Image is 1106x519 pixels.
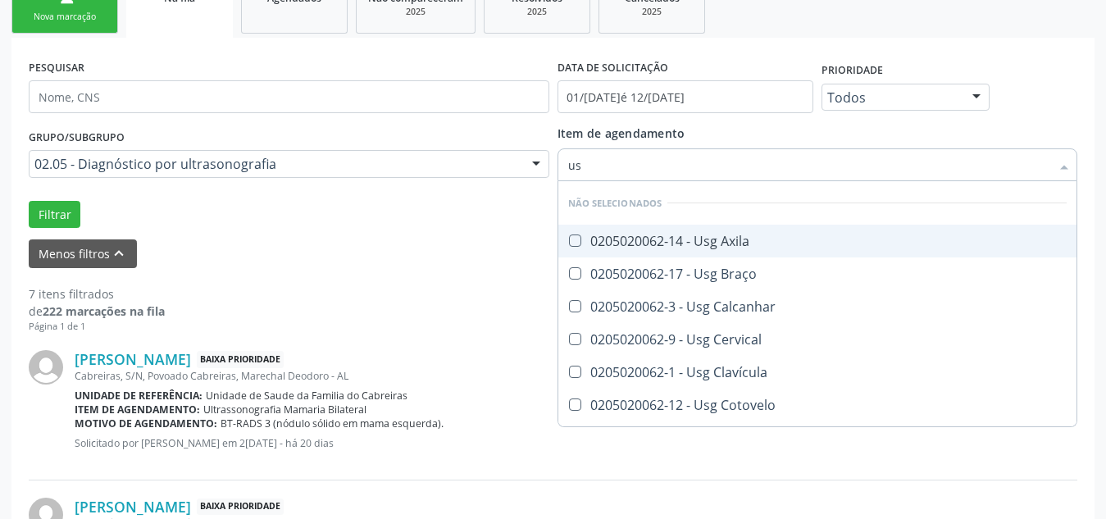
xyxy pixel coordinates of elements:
[368,6,463,18] div: 2025
[29,350,63,385] img: img
[110,244,128,262] i: keyboard_arrow_up
[568,398,1067,412] div: 0205020062-12 - Usg Cotovelo
[29,320,165,334] div: Página 1 de 1
[75,436,831,450] p: Solicitado por [PERSON_NAME] em 2[DATE] - há 20 dias
[75,389,203,403] b: Unidade de referência:
[558,80,813,113] input: Selecione um intervalo
[29,239,137,268] button: Menos filtroskeyboard_arrow_up
[75,498,191,516] a: [PERSON_NAME]
[75,417,217,430] b: Motivo de agendamento:
[24,11,106,23] div: Nova marcação
[827,89,956,106] span: Todos
[43,303,165,319] strong: 222 marcações na fila
[29,125,125,150] label: Grupo/Subgrupo
[29,201,80,229] button: Filtrar
[34,156,516,172] span: 02.05 - Diagnóstico por ultrasonografia
[558,55,668,80] label: DATA DE SOLICITAÇÃO
[206,389,407,403] span: Unidade de Saude da Familia do Cabreiras
[197,499,284,516] span: Baixa Prioridade
[568,267,1067,280] div: 0205020062-17 - Usg Braço
[568,333,1067,346] div: 0205020062-9 - Usg Cervical
[29,303,165,320] div: de
[75,403,200,417] b: Item de agendamento:
[558,125,685,141] span: Item de agendamento
[221,417,444,430] span: BT-RADS 3 (nódulo sólido em mama esquerda).
[29,55,84,80] label: PESQUISAR
[568,234,1067,248] div: 0205020062-14 - Usg Axila
[568,148,1051,181] input: Selecionar procedimentos
[822,58,883,84] label: Prioridade
[197,351,284,368] span: Baixa Prioridade
[568,300,1067,313] div: 0205020062-3 - Usg Calcanhar
[496,6,578,18] div: 2025
[75,369,831,383] div: Cabreiras, S/N, Povoado Cabreiras, Marechal Deodoro - AL
[29,80,549,113] input: Nome, CNS
[203,403,366,417] span: Ultrassonografia Mamaria Bilateral
[29,285,165,303] div: 7 itens filtrados
[75,350,191,368] a: [PERSON_NAME]
[611,6,693,18] div: 2025
[568,366,1067,379] div: 0205020062-1 - Usg Clavícula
